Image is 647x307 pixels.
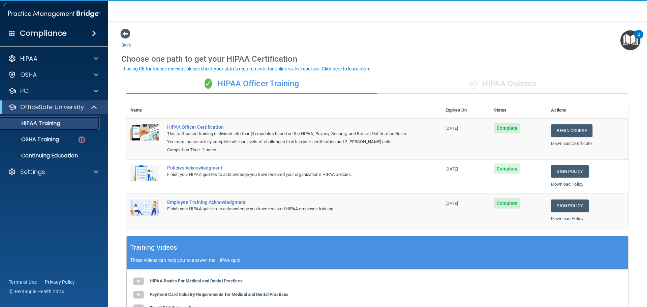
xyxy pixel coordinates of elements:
img: gray_youtube_icon.38fcd6cc.png [132,275,145,288]
p: These videos can help you to answer the HIPAA quiz [130,257,625,263]
h5: Training Videos [130,242,177,253]
span: ✓ [469,79,477,89]
span: Ⓒ Rectangle Health 2024 [9,288,64,295]
a: Sign Policy [551,199,588,212]
span: Complete [494,198,521,209]
th: Name [126,102,163,119]
button: If using CE for license renewal, please check your state's requirements for online vs. live cours... [121,65,373,72]
a: HIPAA [8,55,98,63]
p: Settings [20,168,45,176]
a: Download Policy [551,182,583,187]
div: Employee Training Acknowledgment [167,199,408,205]
th: Actions [547,102,628,119]
a: OSHA [8,71,98,79]
p: PCI [20,87,30,95]
div: Policies Acknowledgment [167,165,408,171]
a: Terms of Use [9,279,37,285]
a: Settings [8,168,98,176]
div: This self-paced training is divided into four (4) modules based on the HIPAA, Privacy, Security, ... [167,130,408,146]
p: OSHA Training [4,136,59,143]
a: Begin Course [551,124,592,137]
a: Privacy Policy [45,279,75,285]
a: Download Certificate [551,141,592,146]
a: Sign Policy [551,165,588,178]
a: Back [121,34,131,48]
div: Choose one path to get your HIPAA Certification [121,49,634,69]
p: OSHA [20,71,37,79]
a: PCI [8,87,98,95]
div: Completion Time: 2 hours [167,146,408,154]
img: gray_youtube_icon.38fcd6cc.png [132,288,145,302]
div: HIPAA Officer Training [126,74,377,94]
span: Complete [494,123,521,133]
div: Finish your HIPAA quizzes to acknowledge you have received HIPAA employee training. [167,205,408,213]
div: Finish your HIPAA quizzes to acknowledge you have received your organization’s HIPAA policies. [167,171,408,179]
img: PMB logo [8,7,100,21]
h4: Compliance [20,29,67,38]
span: Complete [494,163,521,174]
a: HIPAA Officer Certification [167,124,408,130]
a: Download Policy [551,216,583,221]
button: Open Resource Center, 2 new notifications [620,30,640,50]
a: OfficeSafe University [8,103,98,111]
p: OfficeSafe University [20,103,84,111]
div: If using CE for license renewal, please check your state's requirements for online vs. live cours... [122,66,372,71]
p: HIPAA Training [4,120,60,127]
b: Payment Card Industry Requirements for Medical and Dental Practices [150,292,288,297]
th: Expires On [441,102,490,119]
span: [DATE] [445,126,458,131]
th: Status [490,102,547,119]
div: 2 [638,34,640,43]
span: ✓ [205,79,212,89]
p: Continuing Education [4,152,96,159]
img: danger-circle.6113f641.png [78,135,86,144]
span: [DATE] [445,166,458,172]
div: HIPAA Quizzes [377,74,628,94]
p: HIPAA [20,55,37,63]
span: [DATE] [445,201,458,206]
b: HIPAA Basics For Medical and Dental Practices [150,278,243,283]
